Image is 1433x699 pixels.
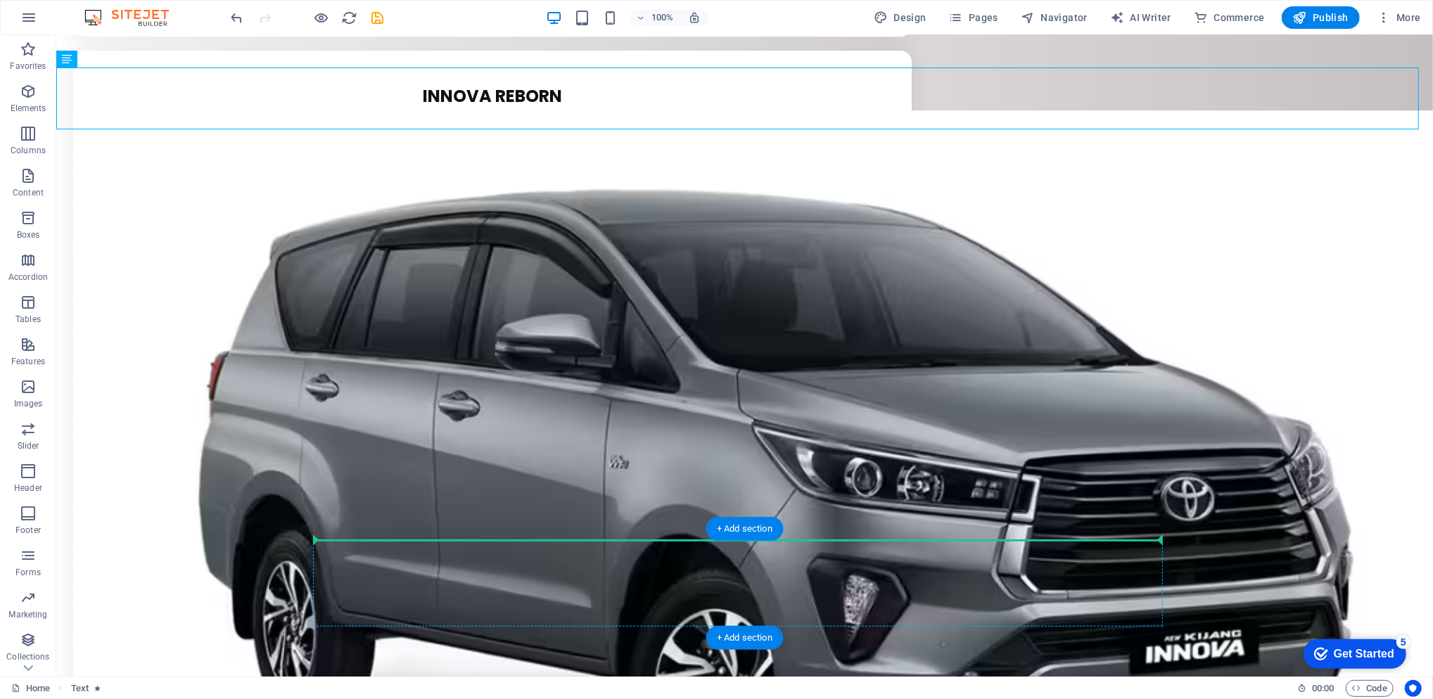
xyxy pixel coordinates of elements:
p: Slider [18,440,39,451]
h6: 100% [651,9,674,26]
div: Design (Ctrl+Alt+Y) [868,6,932,29]
p: Forms [15,567,41,578]
button: reload [341,9,358,26]
img: Editor Logo [81,9,186,26]
div: + Add section [706,517,784,541]
button: Publish [1282,6,1360,29]
i: Undo: Duplicate elements (Ctrl+Z) [229,10,246,26]
button: Click here to leave preview mode and continue editing [313,9,330,26]
button: More [1371,6,1427,29]
p: Content [13,187,44,198]
span: AI Writer [1110,11,1171,25]
span: 00 00 [1312,680,1334,697]
div: Get Started [42,15,103,28]
span: Click to select. Double-click to edit [71,680,89,697]
p: Collections [6,651,49,662]
p: Favorites [10,60,46,72]
i: Save (Ctrl+S) [370,10,386,26]
button: Design [868,6,932,29]
i: Reload page [342,10,358,26]
button: Usercentrics [1405,680,1422,697]
div: + Add section [706,626,784,650]
h6: Session time [1297,680,1335,697]
p: Images [14,398,43,409]
button: Code [1346,680,1394,697]
button: save [369,9,386,26]
p: Marketing [8,609,47,620]
span: Navigator [1021,11,1088,25]
span: : [1322,683,1324,693]
p: Header [14,482,42,494]
nav: breadcrumb [71,680,101,697]
i: Element contains an animation [94,684,101,692]
p: Elements [11,103,46,114]
button: Commerce [1188,6,1270,29]
p: Accordion [8,271,48,283]
button: AI Writer [1104,6,1177,29]
div: Get Started 5 items remaining, 0% complete [12,7,115,37]
p: Tables [15,314,41,325]
span: Pages [949,11,998,25]
button: undo [229,9,246,26]
span: Commerce [1194,11,1265,25]
span: Design [874,11,926,25]
button: Navigator [1015,6,1093,29]
span: Publish [1293,11,1349,25]
p: Footer [15,525,41,536]
p: Columns [11,145,46,156]
button: Pages [943,6,1004,29]
button: 100% [630,9,680,26]
div: 5 [105,3,119,17]
p: Boxes [17,229,40,241]
i: On resize automatically adjust zoom level to fit chosen device. [688,11,701,24]
p: Features [11,356,45,367]
span: More [1377,11,1421,25]
a: Click to cancel selection. Double-click to open Pages [11,680,50,697]
span: Code [1352,680,1387,697]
